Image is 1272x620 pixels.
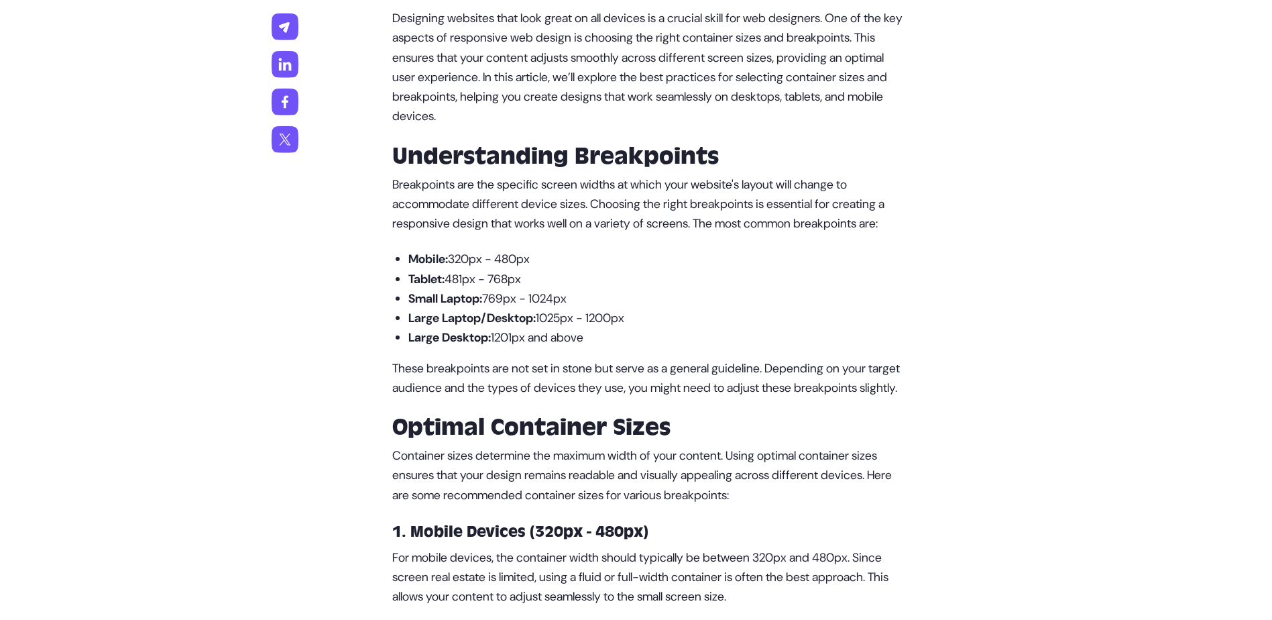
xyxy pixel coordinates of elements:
[408,271,445,287] strong: Tablet:
[392,548,907,607] p: For mobile devices, the container width should typically be between 320px and 480px. Since screen...
[408,329,491,346] strong: Large Desktop:
[408,270,907,289] p: 481px - 768px
[392,521,907,543] h3: 1. Mobile Devices (320px - 480px)
[408,291,482,307] strong: Small Laptop:
[408,250,907,269] p: 320px - 480px
[392,143,907,170] h2: Understanding Breakpoints
[408,251,448,267] strong: Mobile:
[408,310,536,326] strong: Large Laptop/Desktop:
[408,328,907,348] p: 1201px and above
[392,9,907,127] p: Designing websites that look great on all devices is a crucial skill for web designers. One of th...
[392,446,907,505] p: Container sizes determine the maximum width of your content. Using optimal container sizes ensure...
[392,175,907,234] p: Breakpoints are the specific screen widths at which your website's layout will change to accommod...
[408,309,907,328] p: 1025px - 1200px
[392,414,907,441] h2: Optimal Container Sizes
[408,289,907,309] p: 769px - 1024px
[392,359,907,399] p: These breakpoints are not set in stone but serve as a general guideline. Depending on your target...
